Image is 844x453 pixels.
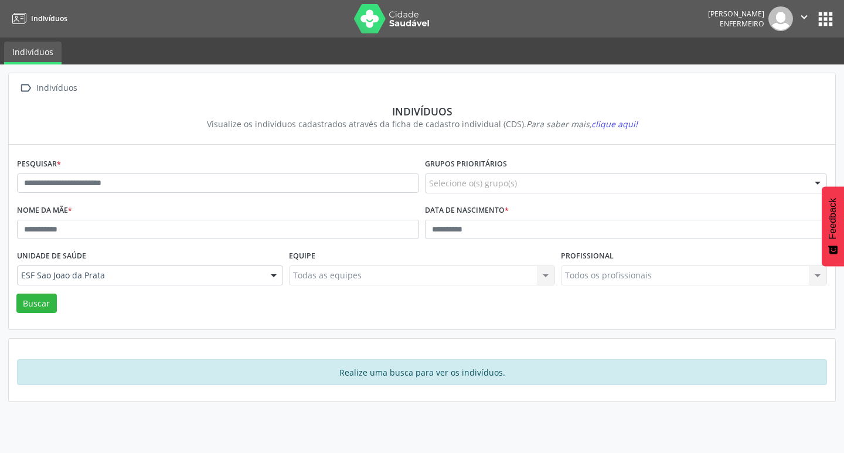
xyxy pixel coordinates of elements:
label: Nome da mãe [17,202,72,220]
label: Unidade de saúde [17,247,86,265]
label: Data de nascimento [425,202,509,220]
div: Indivíduos [25,105,819,118]
button: Buscar [16,294,57,314]
button: apps [815,9,836,29]
a: Indivíduos [8,9,67,28]
span: Indivíduos [31,13,67,23]
div: [PERSON_NAME] [708,9,764,19]
span: Enfermeiro [720,19,764,29]
button:  [793,6,815,31]
i:  [17,80,34,97]
span: clique aqui! [591,118,638,130]
button: Feedback - Mostrar pesquisa [822,186,844,266]
label: Pesquisar [17,155,61,173]
i: Para saber mais, [526,118,638,130]
div: Visualize os indivíduos cadastrados através da ficha de cadastro individual (CDS). [25,118,819,130]
img: img [768,6,793,31]
a: Indivíduos [4,42,62,64]
label: Grupos prioritários [425,155,507,173]
label: Profissional [561,247,614,265]
span: ESF Sao Joao da Prata [21,270,259,281]
a:  Indivíduos [17,80,79,97]
label: Equipe [289,247,315,265]
span: Selecione o(s) grupo(s) [429,177,517,189]
i:  [798,11,811,23]
span: Feedback [828,198,838,239]
div: Realize uma busca para ver os indivíduos. [17,359,827,385]
div: Indivíduos [34,80,79,97]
